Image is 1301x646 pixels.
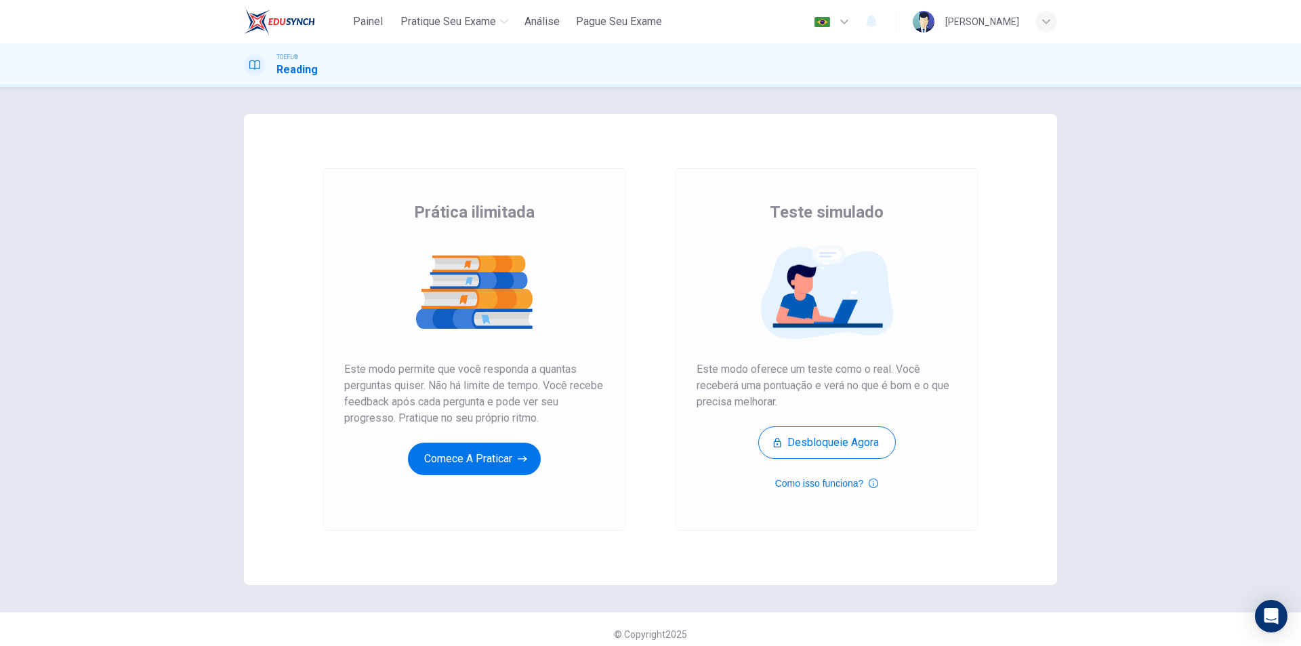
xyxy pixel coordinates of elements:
[775,475,879,491] button: Como isso funciona?
[1255,600,1287,632] div: Open Intercom Messenger
[400,14,496,30] span: Pratique seu exame
[519,9,565,34] button: Análise
[576,14,662,30] span: Pague Seu Exame
[913,11,934,33] img: Profile picture
[770,201,884,223] span: Teste simulado
[524,14,560,30] span: Análise
[814,17,831,27] img: pt
[244,8,315,35] img: EduSynch logo
[414,201,535,223] span: Prática ilimitada
[244,8,346,35] a: EduSynch logo
[614,629,687,640] span: © Copyright 2025
[408,443,541,475] button: Comece a praticar
[276,52,298,62] span: TOEFL®
[344,361,604,426] span: Este modo permite que você responda a quantas perguntas quiser. Não há limite de tempo. Você rece...
[353,14,383,30] span: Painel
[346,9,390,34] button: Painel
[276,62,318,78] h1: Reading
[395,9,514,34] button: Pratique seu exame
[945,14,1019,30] div: [PERSON_NAME]
[697,361,957,410] span: Este modo oferece um teste como o real. Você receberá uma pontuação e verá no que é bom e o que p...
[758,426,896,459] button: Desbloqueie agora
[571,9,667,34] button: Pague Seu Exame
